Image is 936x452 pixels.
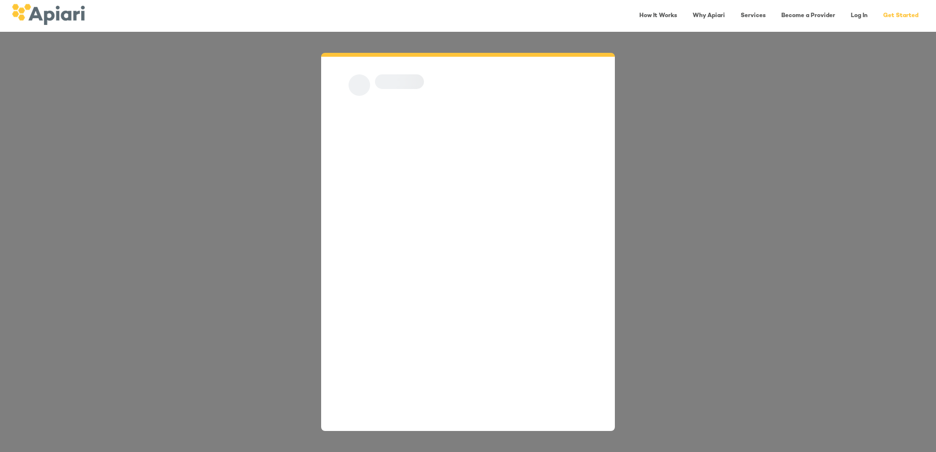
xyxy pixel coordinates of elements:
a: How It Works [633,6,683,26]
a: Log In [845,6,873,26]
a: Become a Provider [775,6,841,26]
a: Why Apiari [687,6,731,26]
a: Services [735,6,772,26]
img: logo [12,4,85,25]
a: Get Started [877,6,924,26]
